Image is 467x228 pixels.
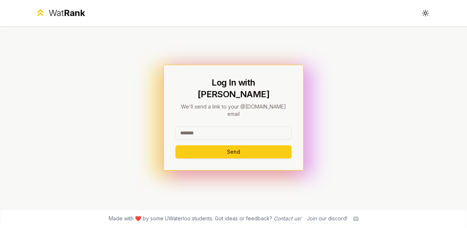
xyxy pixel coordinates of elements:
[64,8,85,18] span: Rank
[175,77,292,100] h1: Log In with [PERSON_NAME]
[109,215,301,222] span: Made with ❤️ by some UWaterloo students. Got ideas or feedback?
[49,7,85,19] div: Wat
[175,103,292,118] p: We'll send a link to your @[DOMAIN_NAME] email
[274,215,301,221] a: Contact us!
[35,7,85,19] a: WatRank
[175,145,292,158] button: Send
[307,215,347,222] div: Join our discord!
